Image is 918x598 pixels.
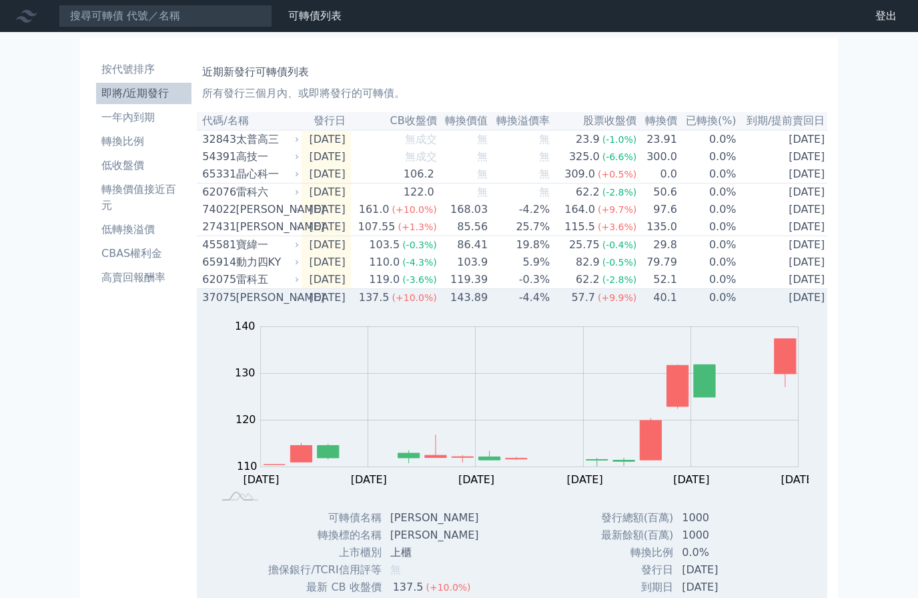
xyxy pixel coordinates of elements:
div: [PERSON_NAME] [236,290,296,306]
td: 135.0 [637,218,678,236]
span: 無 [477,168,488,180]
td: 79.79 [637,254,678,271]
th: CB收盤價 [351,112,438,130]
tspan: [DATE] [458,473,494,486]
td: [DATE] [302,148,350,166]
div: 62.2 [573,184,602,200]
span: 無 [390,563,401,576]
td: [DATE] [302,218,350,236]
input: 搜尋可轉債 代號／名稱 [59,5,272,27]
div: 57.7 [568,290,598,306]
td: 0.0% [678,254,737,271]
span: 無 [477,133,488,145]
div: 161.0 [356,202,392,218]
th: 股票收盤價 [550,112,637,130]
td: 轉換標的名稱 [252,527,382,544]
a: 轉換價值接近百元 [96,179,191,216]
a: 低轉換溢價 [96,219,191,240]
div: 119.0 [366,272,402,288]
td: 97.6 [637,201,678,218]
div: 雷科六 [236,184,296,200]
td: [DATE] [737,130,831,148]
li: 按代號排序 [96,61,191,77]
div: 45581 [202,237,232,253]
div: 32843 [202,131,232,147]
td: 0.0% [678,236,737,254]
td: 0.0% [678,130,737,148]
td: 40.1 [637,289,678,307]
tspan: 110 [237,460,258,473]
td: 29.8 [637,236,678,254]
tspan: 130 [235,366,256,379]
td: [PERSON_NAME] [382,527,490,544]
a: 登出 [865,5,907,27]
td: [DATE] [302,254,350,271]
span: (-0.4%) [602,240,637,250]
span: (+9.7%) [598,204,636,215]
td: 0.0% [678,184,737,202]
div: 雷科五 [236,272,296,288]
g: Chart [228,320,819,486]
a: 高賣回報酬率 [96,267,191,288]
span: (-6.6%) [602,152,637,162]
span: (+9.9%) [598,292,636,303]
span: (-4.3%) [402,257,437,268]
li: CBAS權利金 [96,246,191,262]
a: CBAS權利金 [96,243,191,264]
td: 143.89 [438,289,488,307]
th: 轉換溢價率 [488,112,550,130]
td: 0.0 [637,166,678,184]
div: 103.5 [366,237,402,253]
div: 137.5 [390,579,426,595]
div: [PERSON_NAME] [236,202,296,218]
div: 54391 [202,149,232,165]
td: -4.4% [488,289,550,307]
a: 低收盤價 [96,155,191,176]
tspan: [DATE] [351,473,387,486]
td: 1000 [674,527,775,544]
a: 一年內到期 [96,107,191,128]
td: [DATE] [737,236,831,254]
td: 最新 CB 收盤價 [252,579,382,596]
div: 高技一 [236,149,296,165]
td: [PERSON_NAME] [382,509,490,527]
div: 74022 [202,202,232,218]
div: 122.0 [401,184,437,200]
span: (+1.3%) [398,222,436,232]
span: (+10.0%) [392,204,437,215]
td: 5.9% [488,254,550,271]
td: 168.03 [438,201,488,218]
span: (+3.6%) [598,222,636,232]
a: 可轉債列表 [288,9,342,22]
td: 可轉債名稱 [252,509,382,527]
div: 106.2 [401,166,437,182]
th: 代碼/名稱 [197,112,302,130]
div: 晶心科一 [236,166,296,182]
td: [DATE] [302,289,350,307]
td: 擔保銀行/TCRI信用評等 [252,561,382,579]
div: 23.9 [573,131,602,147]
div: 325.0 [566,149,602,165]
td: 52.1 [637,271,678,289]
td: 轉換比例 [587,544,674,561]
span: (-1.0%) [602,134,637,145]
div: 62.2 [573,272,602,288]
div: 115.5 [562,219,598,235]
td: 0.0% [678,289,737,307]
td: [DATE] [737,289,831,307]
li: 低收盤價 [96,158,191,174]
div: 65914 [202,254,232,270]
td: [DATE] [737,184,831,202]
td: [DATE] [302,236,350,254]
th: 轉換價值 [438,112,488,130]
td: -0.3% [488,271,550,289]
td: 1000 [674,509,775,527]
td: 0.0% [678,201,737,218]
div: 27431 [202,219,232,235]
div: 309.0 [562,166,598,182]
div: 動力四KY [236,254,296,270]
span: (-2.8%) [602,187,637,198]
td: 0.0% [678,166,737,184]
div: 110.0 [366,254,402,270]
td: 0.0% [678,148,737,166]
